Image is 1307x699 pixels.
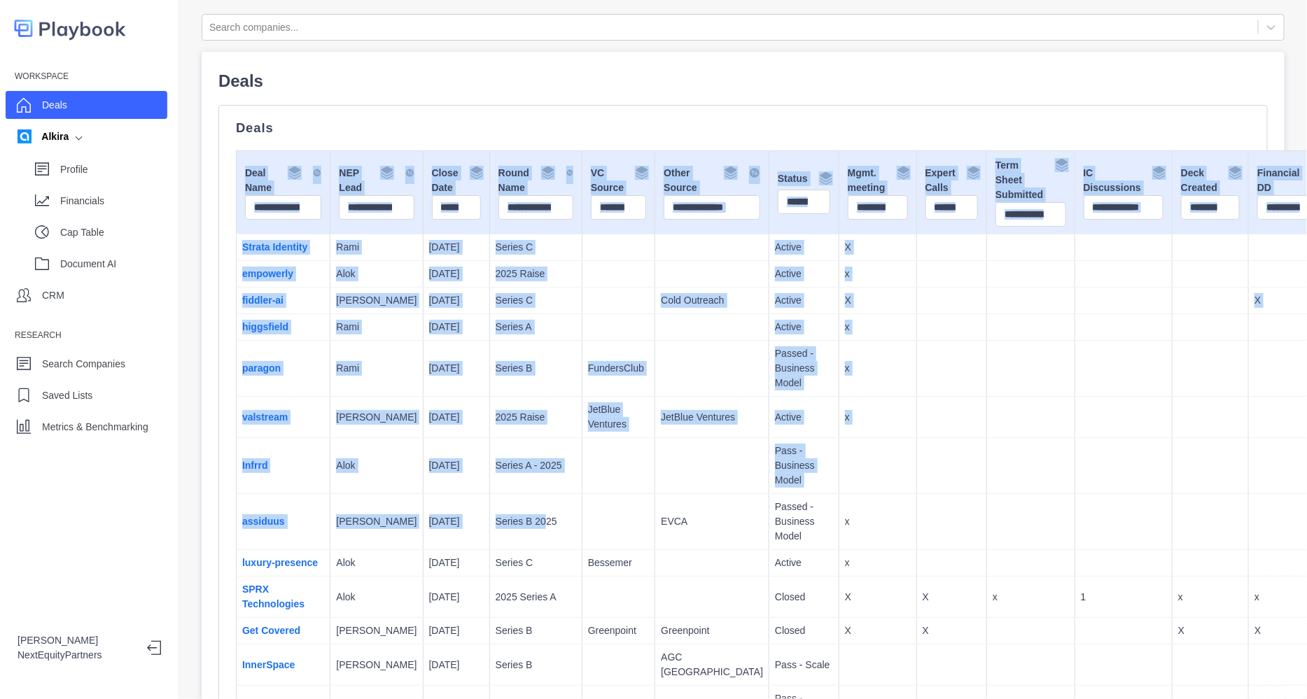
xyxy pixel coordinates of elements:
[496,267,576,281] p: 2025 Raise
[336,267,417,281] p: Alok
[588,556,649,570] p: Bessemer
[242,241,307,253] a: Strata Identity
[429,240,484,255] p: [DATE]
[336,410,417,425] p: [PERSON_NAME]
[775,240,833,255] p: Active
[635,166,649,180] img: Group By
[661,410,763,425] p: JetBlue Ventures
[775,556,833,570] p: Active
[242,584,305,609] a: SPRX Technologies
[845,410,911,425] p: x
[845,590,911,605] p: X
[429,267,484,281] p: [DATE]
[313,166,322,180] img: Sort
[1178,590,1243,605] p: x
[995,158,1065,202] div: Term Sheet Submitted
[775,590,833,605] p: Closed
[429,320,484,334] p: [DATE]
[336,658,417,672] p: [PERSON_NAME]
[429,623,484,638] p: [DATE]
[429,410,484,425] p: [DATE]
[218,69,1268,94] p: Deals
[496,623,576,638] p: Series B
[18,648,136,663] p: NextEquityPartners
[923,590,981,605] p: X
[242,321,288,332] a: higgsfield
[724,166,738,180] img: Group By
[845,623,911,638] p: X
[845,556,911,570] p: x
[242,362,281,374] a: paragon
[42,357,125,372] p: Search Companies
[336,293,417,308] p: [PERSON_NAME]
[845,514,911,529] p: x
[14,14,126,43] img: logo-colored
[242,516,285,527] a: assiduus
[245,166,321,195] div: Deal Name
[242,460,268,471] a: Infrrd
[496,240,576,255] p: Series C
[242,411,288,423] a: valstream
[775,500,833,544] p: Passed - Business Model
[429,590,484,605] p: [DATE]
[775,267,833,281] p: Active
[432,166,481,195] div: Close Date
[242,659,295,670] a: InnerSpace
[18,129,69,144] div: Alkira
[848,166,908,195] div: Mgmt. meeting
[429,514,484,529] p: [DATE]
[819,171,833,185] img: Group By
[405,166,414,180] img: Sort
[923,623,981,638] p: X
[429,361,484,376] p: [DATE]
[60,225,167,240] p: Cap Table
[336,240,417,255] p: Rami
[60,257,167,271] p: Document AI
[429,556,484,570] p: [DATE]
[496,658,576,672] p: Series B
[661,293,763,308] p: Cold Outreach
[60,162,167,177] p: Profile
[775,346,833,390] p: Passed - Business Model
[336,556,417,570] p: Alok
[664,166,760,195] div: Other Source
[845,320,911,334] p: x
[1152,166,1166,180] img: Group By
[18,129,32,143] img: company image
[242,625,300,636] a: Get Covered
[42,288,64,303] p: CRM
[845,361,911,376] p: x
[588,361,649,376] p: FundersClub
[1081,590,1166,605] p: 1
[588,623,649,638] p: Greenpoint
[336,361,417,376] p: Rami
[775,410,833,425] p: Active
[775,444,833,488] p: Pass - Business Model
[775,623,833,638] p: Closed
[18,633,136,648] p: [PERSON_NAME]
[380,166,394,180] img: Group By
[496,320,576,334] p: Series A
[749,166,760,180] img: Sort
[496,410,576,425] p: 2025 Raise
[242,268,293,279] a: empowerly
[897,166,911,180] img: Group By
[42,388,92,403] p: Saved Lists
[429,293,484,308] p: [DATE]
[496,514,576,529] p: Series B 2025
[496,361,576,376] p: Series B
[336,458,417,473] p: Alok
[496,590,576,605] p: 2025 Series A
[845,240,911,255] p: X
[42,98,67,113] p: Deals
[336,590,417,605] p: Alok
[242,557,318,568] a: luxury-presence
[498,166,573,195] div: Round Name
[60,194,167,209] p: Financials
[661,514,763,529] p: EVCA
[339,166,414,195] div: NEP Lead
[775,658,833,672] p: Pass - Scale
[1178,623,1243,638] p: X
[496,293,576,308] p: Series C
[1229,166,1243,180] img: Group By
